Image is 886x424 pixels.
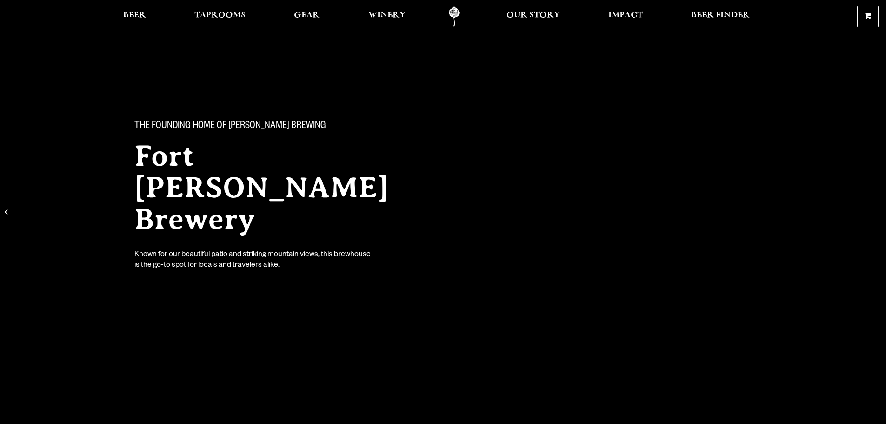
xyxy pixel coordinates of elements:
[506,12,560,19] span: Our Story
[294,12,320,19] span: Gear
[602,6,649,27] a: Impact
[134,121,326,133] span: The Founding Home of [PERSON_NAME] Brewing
[134,140,425,235] h2: Fort [PERSON_NAME] Brewery
[685,6,756,27] a: Beer Finder
[194,12,246,19] span: Taprooms
[608,12,643,19] span: Impact
[188,6,252,27] a: Taprooms
[134,250,373,271] div: Known for our beautiful patio and striking mountain views, this brewhouse is the go-to spot for l...
[117,6,152,27] a: Beer
[500,6,566,27] a: Our Story
[288,6,326,27] a: Gear
[362,6,412,27] a: Winery
[691,12,750,19] span: Beer Finder
[368,12,406,19] span: Winery
[123,12,146,19] span: Beer
[437,6,472,27] a: Odell Home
